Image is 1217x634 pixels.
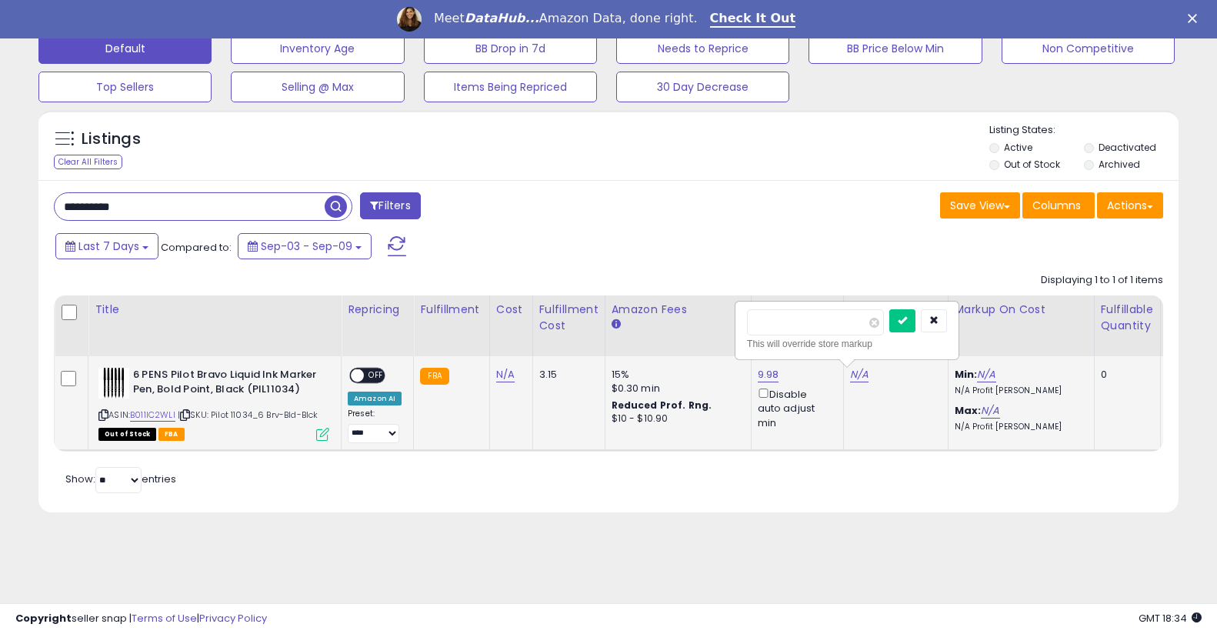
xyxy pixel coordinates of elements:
button: Needs to Reprice [616,33,789,64]
div: 3.15 [539,368,593,382]
b: Max: [955,403,982,418]
button: Default [38,33,212,64]
div: ASIN: [98,368,329,439]
p: N/A Profit [PERSON_NAME] [955,385,1082,396]
span: Show: entries [65,472,176,486]
strong: Copyright [15,611,72,626]
button: Items Being Repriced [424,72,597,102]
div: Amazon Fees [612,302,745,318]
span: 2025-09-17 18:34 GMT [1139,611,1202,626]
a: B011IC2WLI [130,409,175,422]
b: Min: [955,367,978,382]
img: Profile image for Georgie [397,7,422,32]
label: Archived [1099,158,1140,171]
button: Filters [360,192,420,219]
a: Privacy Policy [199,611,267,626]
span: All listings that are currently out of stock and unavailable for purchase on Amazon [98,428,156,441]
span: OFF [364,369,388,382]
button: Selling @ Max [231,72,404,102]
div: Preset: [348,409,402,443]
button: Top Sellers [38,72,212,102]
img: 41BEG00eRbL._SL40_.jpg [98,368,129,399]
a: Terms of Use [132,611,197,626]
span: | SKU: Pilot 11034_6 Brv-Bld-Blck [178,409,318,421]
a: 9.98 [758,367,779,382]
div: $10 - $10.90 [612,412,739,425]
span: Last 7 Days [78,239,139,254]
div: Markup on Cost [955,302,1088,318]
span: Columns [1032,198,1081,213]
button: Non Competitive [1002,33,1175,64]
div: seller snap | | [15,612,267,626]
div: Title [95,302,335,318]
div: Fulfillment Cost [539,302,598,334]
b: Reduced Prof. Rng. [612,399,712,412]
button: Last 7 Days [55,233,158,259]
button: Columns [1022,192,1095,219]
a: N/A [977,367,995,382]
p: Listing States: [989,123,1179,138]
span: FBA [158,428,185,441]
button: Save View [940,192,1020,219]
span: Compared to: [161,240,232,255]
span: Sep-03 - Sep-09 [261,239,352,254]
small: Amazon Fees. [612,318,621,332]
a: N/A [981,403,999,419]
i: DataHub... [465,11,539,25]
div: This will override store markup [747,336,947,352]
b: 6 PENS Pilot Bravo Liquid Ink Marker Pen, Bold Point, Black (PIL11034) [133,368,320,400]
a: N/A [496,367,515,382]
a: N/A [850,367,869,382]
button: Sep-03 - Sep-09 [238,233,372,259]
div: Amazon AI [348,392,402,405]
p: N/A Profit [PERSON_NAME] [955,422,1082,432]
div: Fulfillable Quantity [1101,302,1154,334]
div: Clear All Filters [54,155,122,169]
div: Repricing [348,302,407,318]
div: $0.30 min [612,382,739,395]
div: Meet Amazon Data, done right. [434,11,698,26]
div: Fulfillment [420,302,482,318]
a: Check It Out [710,11,796,28]
small: FBA [420,368,448,385]
h5: Listings [82,128,141,150]
div: 15% [612,368,739,382]
label: Active [1004,141,1032,154]
div: 0 [1101,368,1149,382]
button: Inventory Age [231,33,404,64]
label: Out of Stock [1004,158,1060,171]
button: BB Drop in 7d [424,33,597,64]
th: The percentage added to the cost of goods (COGS) that forms the calculator for Min & Max prices. [948,295,1094,356]
button: Actions [1097,192,1163,219]
button: BB Price Below Min [809,33,982,64]
label: Deactivated [1099,141,1156,154]
div: Disable auto adjust min [758,385,832,430]
div: Displaying 1 to 1 of 1 items [1041,273,1163,288]
div: Close [1188,14,1203,23]
div: Cost [496,302,526,318]
button: 30 Day Decrease [616,72,789,102]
